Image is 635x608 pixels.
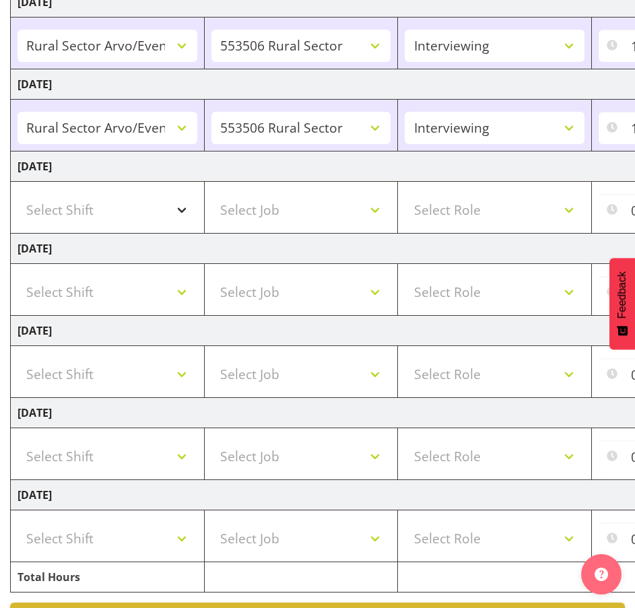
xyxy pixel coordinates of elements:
[595,568,608,581] img: help-xxl-2.png
[616,271,628,318] span: Feedback
[11,562,205,593] td: Total Hours
[609,258,635,349] button: Feedback - Show survey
